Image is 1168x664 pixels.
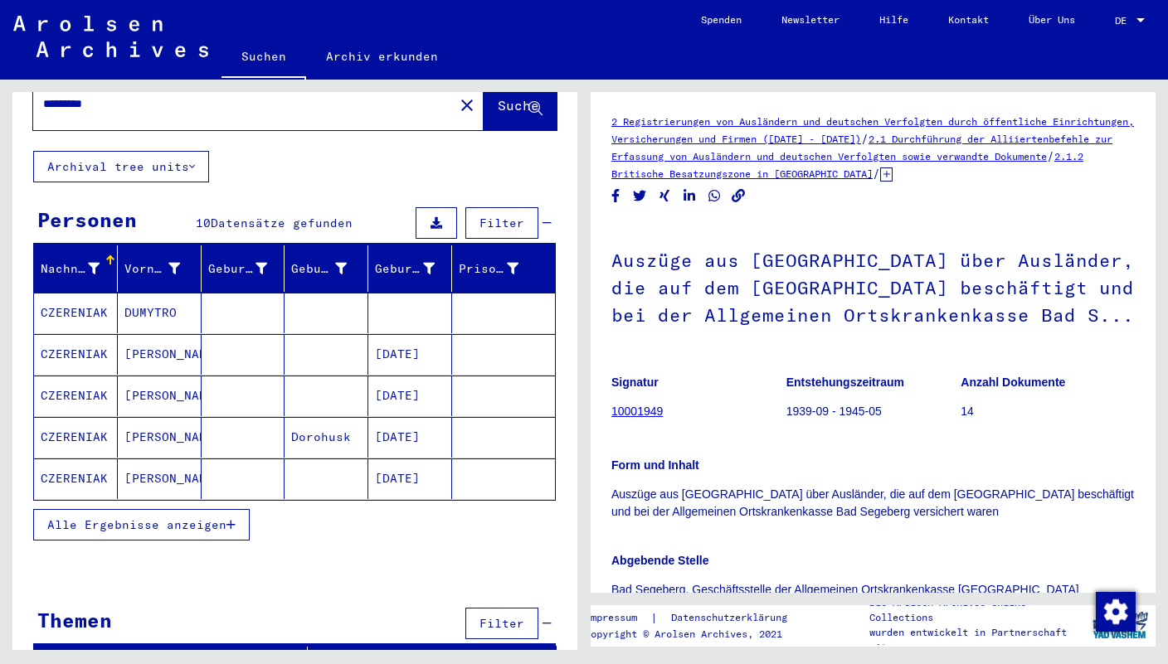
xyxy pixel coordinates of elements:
a: Archiv erkunden [306,36,458,76]
div: Nachname [41,255,120,282]
a: Impressum [585,609,650,627]
img: Arolsen_neg.svg [13,16,208,57]
mat-cell: [DATE] [368,458,452,499]
div: Geburtsdatum [375,260,435,278]
div: Vorname [124,260,180,278]
mat-cell: [PERSON_NAME] [118,334,202,375]
div: Prisoner # [459,255,539,282]
button: Share on WhatsApp [706,186,723,206]
div: Geburt‏ [291,260,347,278]
button: Share on Facebook [607,186,625,206]
mat-cell: CZERENIAK [34,334,118,375]
mat-header-cell: Geburt‏ [285,245,368,292]
img: yv_logo.png [1089,604,1151,646]
p: Auszüge aus [GEOGRAPHIC_DATA] über Ausländer, die auf dem [GEOGRAPHIC_DATA] beschäftigt und bei d... [611,486,1135,521]
span: / [861,131,869,146]
h1: Auszüge aus [GEOGRAPHIC_DATA] über Ausländer, die auf dem [GEOGRAPHIC_DATA] beschäftigt und bei d... [611,222,1135,350]
a: 2 Registrierungen von Ausländern und deutschen Verfolgten durch öffentliche Einrichtungen, Versic... [611,115,1134,145]
mat-cell: [DATE] [368,417,452,458]
button: Share on Xing [656,186,674,206]
button: Suche [484,79,557,130]
b: Anzahl Dokumente [961,376,1065,389]
div: | [585,609,807,627]
div: Personen [37,205,137,235]
div: Geburt‏ [291,255,367,282]
button: Filter [465,207,538,239]
a: Suchen [221,36,306,80]
mat-header-cell: Geburtsdatum [368,245,452,292]
div: Geburtsname [208,260,268,278]
a: 10001949 [611,405,663,418]
mat-cell: [PERSON_NAME] [118,458,202,499]
div: Themen [37,605,112,635]
p: Die Arolsen Archives Online-Collections [869,595,1085,625]
p: wurden entwickelt in Partnerschaft mit [869,625,1085,655]
span: Filter [479,216,524,230]
p: Copyright © Arolsen Archives, 2021 [585,627,807,642]
mat-header-cell: Geburtsname [202,245,285,292]
button: Share on Twitter [631,186,649,206]
button: Alle Ergebnisse anzeigen [33,509,250,540]
button: Archival tree units [33,151,209,182]
span: DE [1115,15,1133,27]
div: Nachname [41,260,100,278]
span: / [1047,148,1054,163]
b: Signatur [611,376,659,389]
span: Suche [498,97,539,114]
img: Zustimmung ändern [1096,592,1136,632]
div: Geburtsname [208,255,289,282]
mat-cell: CZERENIAK [34,376,118,416]
b: Abgebende Stelle [611,554,708,567]
mat-cell: [PERSON_NAME] [118,376,202,416]
p: 14 [961,403,1135,420]
div: Prisoner # [459,260,518,278]
button: Share on LinkedIn [681,186,698,206]
button: Clear [450,88,484,121]
span: Alle Ergebnisse anzeigen [47,517,226,532]
mat-icon: close [457,95,477,115]
span: Datensätze gefunden [211,216,353,230]
div: Vorname [124,255,201,282]
span: / [873,166,880,181]
mat-cell: DUMYTRO [118,293,202,333]
button: Copy link [730,186,747,206]
span: 10 [196,216,211,230]
span: Filter [479,616,524,631]
mat-cell: CZERENIAK [34,293,118,333]
a: Datenschutzerklärung [658,609,807,627]
mat-header-cell: Prisoner # [452,245,555,292]
mat-cell: [DATE] [368,334,452,375]
p: 1939-09 - 1945-05 [786,403,961,420]
div: Geburtsdatum [375,255,455,282]
b: Entstehungszeitraum [786,376,904,389]
mat-cell: CZERENIAK [34,458,118,499]
mat-header-cell: Vorname [118,245,202,292]
b: Form und Inhalt [611,458,699,472]
mat-cell: Dorohusk [285,417,368,458]
mat-header-cell: Nachname [34,245,118,292]
mat-cell: [DATE] [368,376,452,416]
p: Bad Segeberg, Geschäftsstelle der Allgemeinen Ortskrankenkasse [GEOGRAPHIC_DATA] [611,581,1135,599]
div: Zustimmung ändern [1095,591,1135,631]
mat-cell: CZERENIAK [34,417,118,458]
mat-cell: [PERSON_NAME] [118,417,202,458]
button: Filter [465,608,538,639]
